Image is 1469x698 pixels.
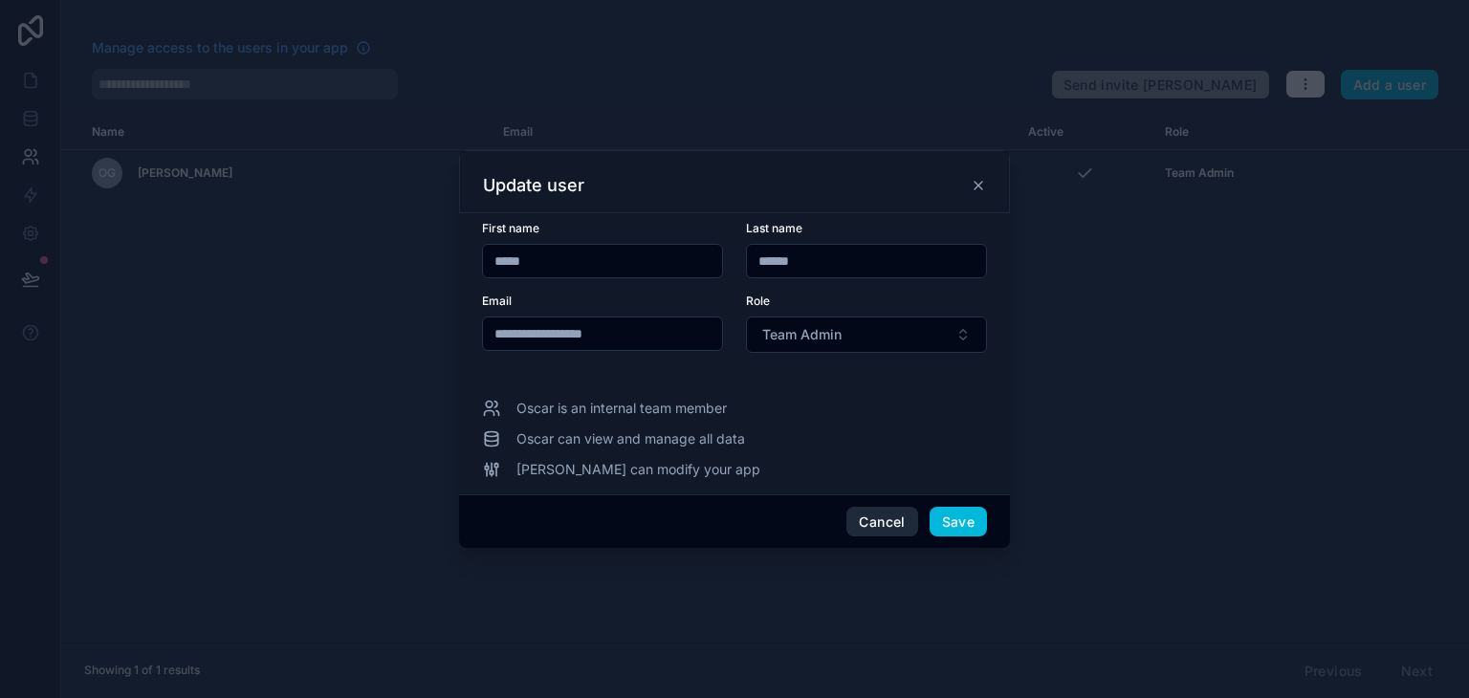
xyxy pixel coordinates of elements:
span: Oscar is an internal team member [516,399,727,418]
button: Cancel [846,507,917,537]
span: Oscar can view and manage all data [516,429,745,448]
span: [PERSON_NAME] can modify your app [516,460,760,479]
span: Role [746,294,770,308]
h3: Update user [483,174,584,197]
button: Select Button [746,316,987,353]
button: Save [930,507,987,537]
span: Email [482,294,512,308]
span: First name [482,221,539,235]
span: Last name [746,221,802,235]
span: Team Admin [762,325,842,344]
